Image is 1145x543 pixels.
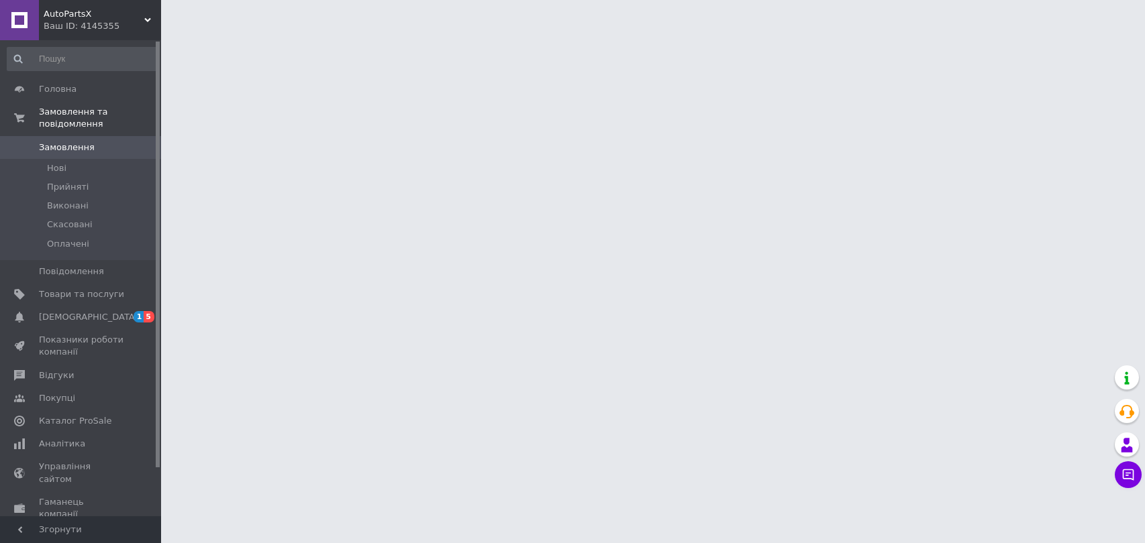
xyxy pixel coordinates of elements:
button: Чат з покупцем [1115,461,1142,488]
input: Пошук [7,47,158,71]
span: Замовлення та повідомлення [39,106,161,130]
span: Управління сайтом [39,461,124,485]
span: Аналітика [39,438,85,450]
span: 5 [144,311,154,322]
span: AutoPartsX [44,8,144,20]
span: Каталог ProSale [39,415,111,427]
div: Ваш ID: 4145355 [44,20,161,32]
span: Скасовані [47,219,93,231]
span: 1 [134,311,144,322]
span: Нові [47,162,66,174]
span: Відгуки [39,369,74,381]
span: Виконані [47,200,89,212]
span: Покупці [39,392,75,404]
span: Замовлення [39,141,95,154]
span: Головна [39,83,77,95]
span: Прийняті [47,181,89,193]
span: Показники роботи компанії [39,334,124,358]
span: Товари та послуги [39,288,124,300]
span: Гаманець компанії [39,496,124,520]
span: [DEMOGRAPHIC_DATA] [39,311,138,323]
span: Повідомлення [39,265,104,278]
span: Оплачені [47,238,89,250]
